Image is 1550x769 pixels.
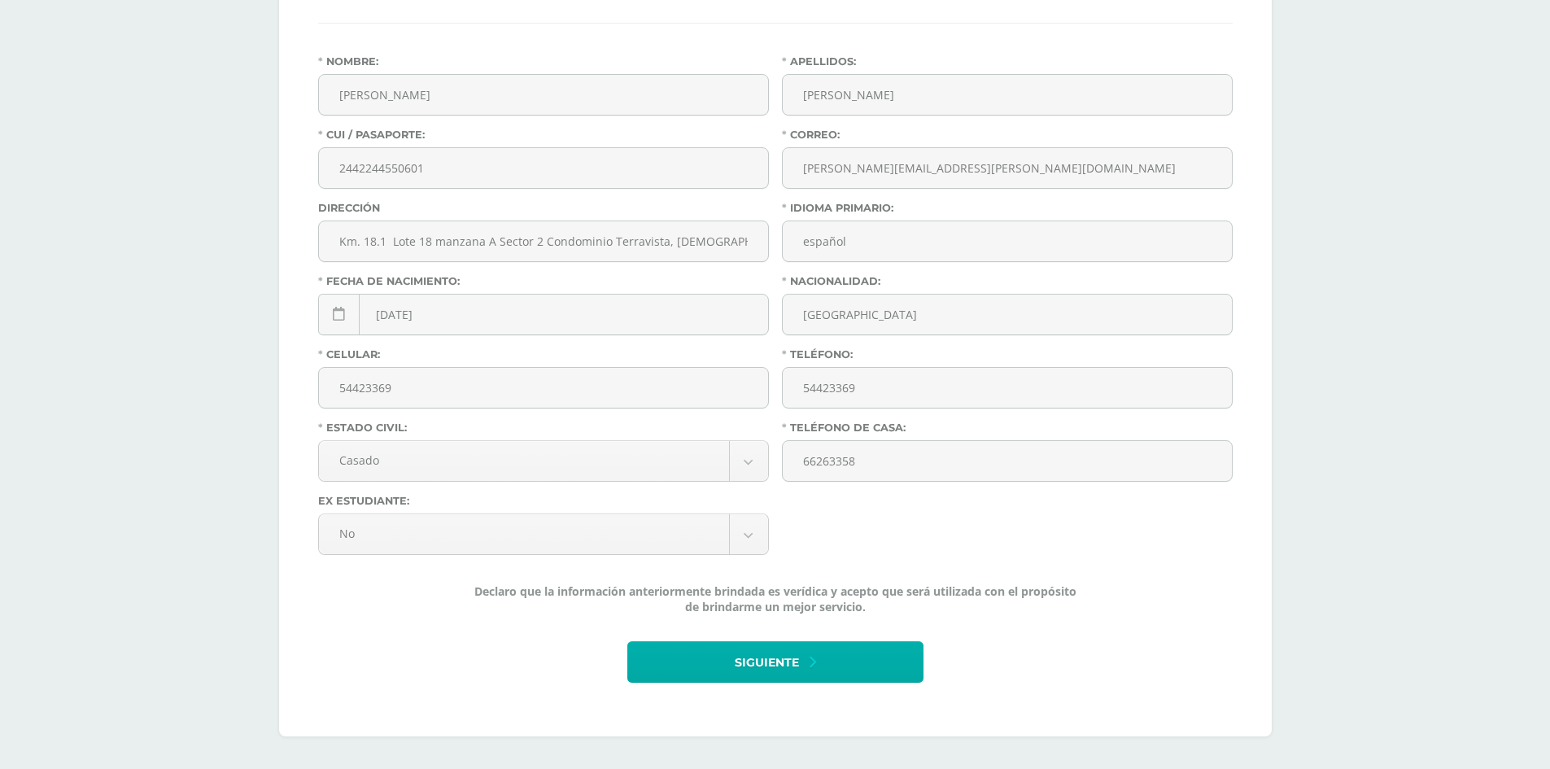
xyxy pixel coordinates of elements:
label: Celular: [318,348,769,360]
label: Teléfono: [782,348,1233,360]
label: Teléfono de Casa: [782,422,1233,434]
label: Nacionalidad: [782,275,1233,287]
input: Teléfono [783,368,1232,408]
input: Nacionalidad [783,295,1232,334]
span: No [339,514,709,553]
a: No [319,514,768,554]
label: Nombre: [318,55,769,68]
input: Teléfono de Casa [783,441,1232,481]
label: Fecha de nacimiento: [318,275,769,287]
input: Ej. 6 Avenida B-34 [319,221,768,261]
label: CUI / Pasaporte: [318,129,769,141]
input: Idioma Primario [783,221,1232,261]
label: Idioma Primario: [782,202,1233,214]
a: Casado [319,441,768,481]
span: Siguiente [735,643,799,683]
input: CUI / Pasaporte [319,148,768,188]
label: Apellidos: [782,55,1233,68]
span: Casado [339,441,709,479]
input: Nombre [319,75,768,115]
span: Declaro que la información anteriormente brindada es verídica y acepto que será utilizada con el ... [473,583,1078,614]
label: Estado civil: [318,422,769,434]
label: Ex estudiante: [318,495,769,507]
input: Correo [783,148,1232,188]
button: Siguiente [627,641,923,683]
input: Fecha de nacimiento [319,295,768,334]
input: Celular [319,368,768,408]
label: Dirección [318,202,769,214]
label: Correo: [782,129,1233,141]
input: Apellidos [783,75,1232,115]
